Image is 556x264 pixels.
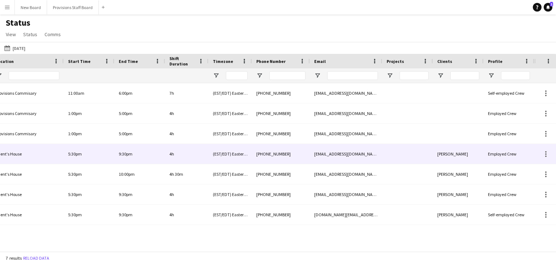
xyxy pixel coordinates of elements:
[165,103,208,123] div: 4h
[269,71,306,80] input: Phone Number Filter Input
[23,31,37,38] span: Status
[437,72,444,79] button: Open Filter Menu
[310,205,382,225] div: [DOMAIN_NAME][EMAIL_ADDRESS][DOMAIN_NAME]
[64,83,114,103] div: 11:00am
[208,83,252,103] div: (EST/EDT) Eastern Time ([GEOGRAPHIC_DATA] & [GEOGRAPHIC_DATA])
[165,164,208,184] div: 4h 30m
[310,124,382,144] div: [EMAIL_ADDRESS][DOMAIN_NAME]
[484,103,534,123] div: Employed Crew
[433,164,484,184] div: [PERSON_NAME]
[256,59,286,64] span: Phone Number
[252,103,310,123] div: [PHONE_NUMBER]
[252,205,310,225] div: [PHONE_NUMBER]
[15,0,47,14] button: New Board
[213,59,233,64] span: Timezone
[119,59,138,64] span: End Time
[327,71,378,80] input: Email Filter Input
[47,0,99,14] button: Provisions Staff Board
[114,144,165,164] div: 9:30pm
[310,144,382,164] div: [EMAIL_ADDRESS][DOMAIN_NAME]
[114,205,165,225] div: 9:30pm
[484,164,534,184] div: Employed Crew
[314,59,326,64] span: Email
[208,184,252,204] div: (EST/EDT) Eastern Time ([GEOGRAPHIC_DATA] & [GEOGRAPHIC_DATA])
[208,103,252,123] div: (EST/EDT) Eastern Time ([GEOGRAPHIC_DATA] & [GEOGRAPHIC_DATA])
[400,71,429,80] input: Projects Filter Input
[42,30,64,39] a: Comms
[64,164,114,184] div: 5:30pm
[252,164,310,184] div: [PHONE_NUMBER]
[252,124,310,144] div: [PHONE_NUMBER]
[208,124,252,144] div: (EST/EDT) Eastern Time ([GEOGRAPHIC_DATA] & [GEOGRAPHIC_DATA])
[310,184,382,204] div: [EMAIL_ADDRESS][DOMAIN_NAME]
[437,59,452,64] span: Clients
[114,184,165,204] div: 9:30pm
[208,144,252,164] div: (EST/EDT) Eastern Time ([GEOGRAPHIC_DATA] & [GEOGRAPHIC_DATA])
[450,71,479,80] input: Clients Filter Input
[114,124,165,144] div: 5:00pm
[484,184,534,204] div: Employed Crew
[165,83,208,103] div: 7h
[165,124,208,144] div: 4h
[484,144,534,164] div: Employed Crew
[68,59,90,64] span: Start Time
[169,56,195,67] span: Shift Duration
[544,3,552,12] a: 1
[387,72,393,79] button: Open Filter Menu
[252,83,310,103] div: [PHONE_NUMBER]
[310,83,382,103] div: [EMAIL_ADDRESS][DOMAIN_NAME]
[484,205,534,225] div: Self-employed Crew
[550,2,553,7] span: 1
[114,103,165,123] div: 5:00pm
[3,30,19,39] a: View
[45,31,61,38] span: Comms
[252,144,310,164] div: [PHONE_NUMBER]
[114,164,165,184] div: 10:00pm
[501,71,530,80] input: Profile Filter Input
[208,205,252,225] div: (EST/EDT) Eastern Time ([GEOGRAPHIC_DATA] & [GEOGRAPHIC_DATA])
[433,144,484,164] div: [PERSON_NAME]
[252,184,310,204] div: [PHONE_NUMBER]
[433,184,484,204] div: [PERSON_NAME]
[387,59,404,64] span: Projects
[165,144,208,164] div: 4h
[3,44,27,52] button: [DATE]
[64,144,114,164] div: 5:30pm
[256,72,263,79] button: Open Filter Menu
[484,83,534,103] div: Self-employed Crew
[226,71,248,80] input: Timezone Filter Input
[310,103,382,123] div: [EMAIL_ADDRESS][DOMAIN_NAME]
[114,83,165,103] div: 6:00pm
[64,103,114,123] div: 1:00pm
[64,205,114,225] div: 5:30pm
[314,72,321,79] button: Open Filter Menu
[64,124,114,144] div: 1:00pm
[6,31,16,38] span: View
[208,164,252,184] div: (EST/EDT) Eastern Time ([GEOGRAPHIC_DATA] & [GEOGRAPHIC_DATA])
[64,184,114,204] div: 5:30pm
[484,124,534,144] div: Employed Crew
[488,72,494,79] button: Open Filter Menu
[310,164,382,184] div: [EMAIL_ADDRESS][DOMAIN_NAME]
[488,59,502,64] span: Profile
[20,30,40,39] a: Status
[165,205,208,225] div: 4h
[9,71,59,80] input: Location Filter Input
[165,184,208,204] div: 4h
[22,254,51,262] button: Reload data
[213,72,219,79] button: Open Filter Menu
[433,205,484,225] div: [PERSON_NAME]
